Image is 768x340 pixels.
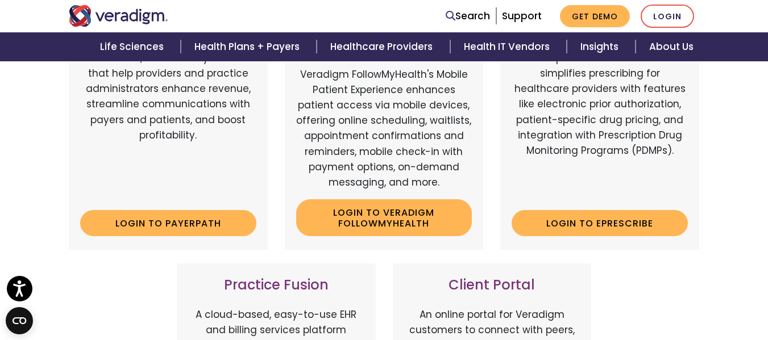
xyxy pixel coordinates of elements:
[502,9,542,23] a: Support
[560,5,630,27] a: Get Demo
[80,210,256,236] a: Login to Payerpath
[86,32,181,61] a: Life Sciences
[404,277,580,293] h3: Client Portal
[188,277,364,293] h3: Practice Fusion
[446,9,490,24] a: Search
[6,307,33,334] button: Open CMP widget
[80,51,256,201] p: Web-based, user-friendly solutions that help providers and practice administrators enhance revenu...
[567,32,636,61] a: Insights
[296,67,472,191] p: Veradigm FollowMyHealth's Mobile Patient Experience enhances patient access via mobile devices, o...
[450,32,567,61] a: Health IT Vendors
[69,5,168,27] img: Veradigm logo
[317,32,450,61] a: Healthcare Providers
[181,32,317,61] a: Health Plans + Payers
[512,210,688,236] a: Login to ePrescribe
[636,32,707,61] a: About Us
[296,199,472,236] a: Login to Veradigm FollowMyHealth
[512,51,688,201] p: A comprehensive solution that simplifies prescribing for healthcare providers with features like ...
[641,5,694,28] a: Login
